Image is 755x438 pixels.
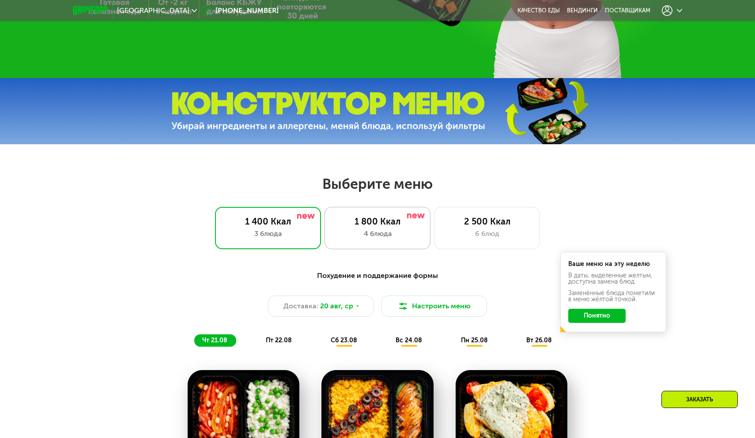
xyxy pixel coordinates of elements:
div: 1 800 Ккал [334,216,421,227]
button: Понятно [568,309,626,323]
div: поставщикам [605,7,650,14]
a: Качество еды [517,7,560,14]
div: 1 400 Ккал [224,216,312,227]
div: В даты, выделенные желтым, доступна замена блюд. [568,273,658,285]
span: 20 авг, ср [320,301,353,311]
span: пт 22.08 [266,337,292,344]
span: Доставка: [283,301,318,311]
button: Настроить меню [381,296,487,317]
div: Заказать [661,391,738,408]
span: вт 26.08 [526,337,552,344]
div: Ваше меню на эту неделю [568,261,658,267]
a: [PHONE_NUMBER] [201,5,279,16]
div: 4 блюда [334,228,421,239]
span: сб 23.08 [331,337,357,344]
span: вс 24.08 [396,337,422,344]
div: 6 блюд [443,228,531,239]
h2: Выберите меню [28,175,727,193]
div: 3 блюда [224,228,312,239]
span: пн 25.08 [461,337,488,344]
a: Вендинги [567,7,598,14]
span: [GEOGRAPHIC_DATA] [117,7,189,14]
div: 2 500 Ккал [443,216,531,227]
span: чт 21.08 [202,337,227,344]
div: Похудение и поддержание формы [116,270,639,281]
div: Заменённые блюда пометили в меню жёлтой точкой. [568,290,658,303]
